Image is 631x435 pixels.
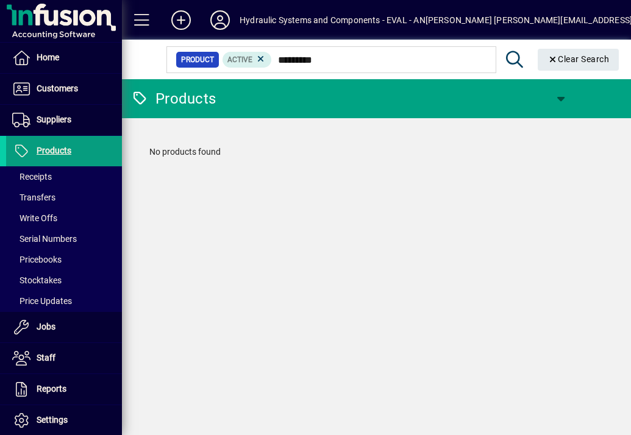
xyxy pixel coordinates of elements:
div: Hydraulic Systems and Components - EVAL - AN [240,10,426,30]
a: Price Updates [6,291,122,311]
a: Pricebooks [6,249,122,270]
span: Jobs [37,322,55,331]
a: Jobs [6,312,122,342]
span: Transfers [12,193,55,202]
div: No products found [137,133,616,171]
a: Reports [6,374,122,405]
span: Suppliers [37,115,71,124]
span: Stocktakes [12,275,62,285]
span: Settings [37,415,68,425]
a: Receipts [6,166,122,187]
span: Write Offs [12,213,57,223]
a: Stocktakes [6,270,122,291]
span: Pricebooks [12,255,62,264]
span: Product [181,54,214,66]
a: Home [6,43,122,73]
span: Products [37,146,71,155]
button: Profile [201,9,240,31]
a: Transfers [6,187,122,208]
a: Staff [6,343,122,373]
span: Customers [37,83,78,93]
span: Reports [37,384,66,394]
span: Home [37,52,59,62]
a: Serial Numbers [6,228,122,249]
a: Customers [6,74,122,104]
span: Serial Numbers [12,234,77,244]
span: Receipts [12,172,52,182]
span: Active [227,55,252,64]
div: Products [131,89,216,108]
span: Staff [37,353,55,362]
span: Clear Search [547,54,610,64]
span: Price Updates [12,296,72,306]
button: Clear [538,49,619,71]
button: Add [162,9,201,31]
a: Write Offs [6,208,122,228]
mat-chip: Activation Status: Active [223,52,271,68]
a: Suppliers [6,105,122,135]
